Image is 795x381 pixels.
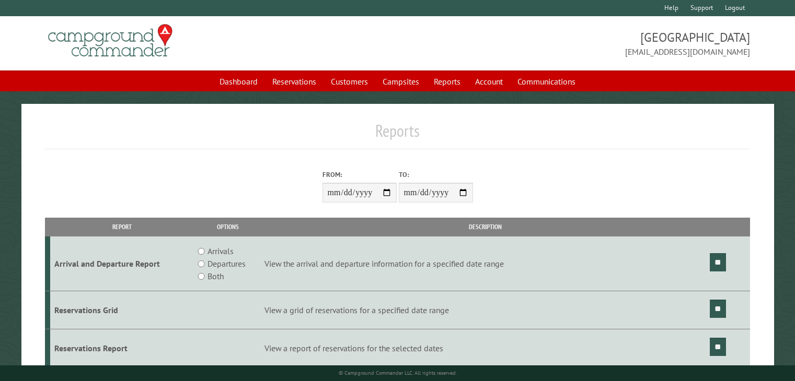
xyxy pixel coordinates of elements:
td: View a report of reservations for the selected dates [263,329,708,367]
td: View the arrival and departure information for a specified date range [263,236,708,291]
label: Both [208,270,224,282]
img: Campground Commander [45,20,176,61]
a: Customers [325,72,374,91]
td: Arrival and Departure Report [50,236,193,291]
a: Reports [428,72,467,91]
th: Options [193,218,263,236]
td: View a grid of reservations for a specified date range [263,291,708,329]
label: Departures [208,257,246,270]
h1: Reports [45,121,750,149]
span: [GEOGRAPHIC_DATA] [EMAIL_ADDRESS][DOMAIN_NAME] [398,29,750,58]
small: © Campground Commander LLC. All rights reserved. [339,370,457,376]
a: Dashboard [213,72,264,91]
a: Campsites [376,72,425,91]
td: Reservations Grid [50,291,193,329]
label: Arrivals [208,245,234,257]
th: Report [50,218,193,236]
label: From: [322,170,397,180]
td: Reservations Report [50,329,193,367]
a: Communications [511,72,582,91]
a: Reservations [266,72,322,91]
a: Account [469,72,509,91]
label: To: [399,170,473,180]
th: Description [263,218,708,236]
